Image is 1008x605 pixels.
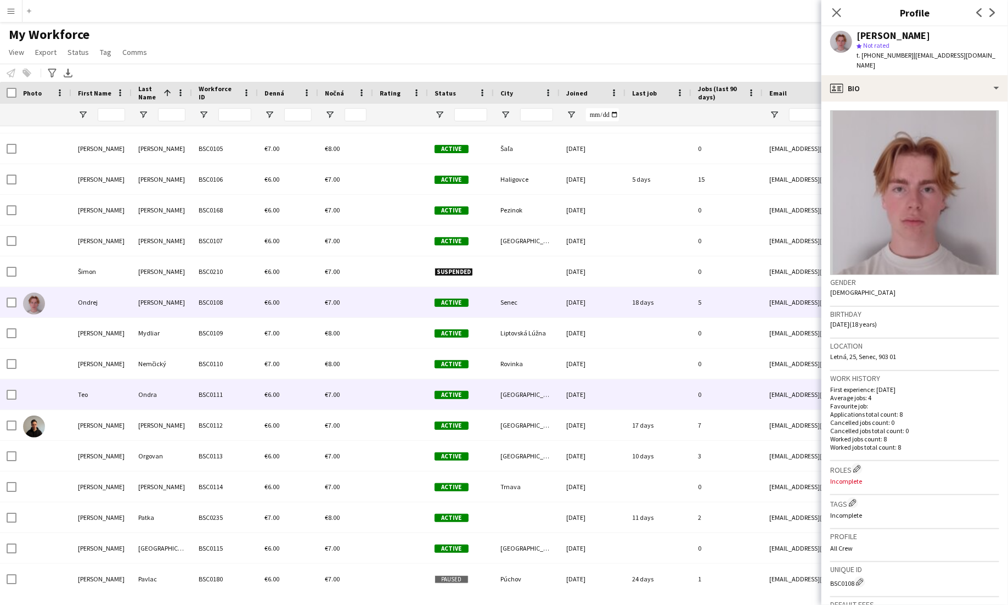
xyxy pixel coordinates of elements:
[192,410,258,440] div: BSC0112
[857,31,930,41] div: [PERSON_NAME]
[325,237,340,245] span: €7.00
[494,195,560,225] div: Pezinok
[500,110,510,120] button: Open Filter Menu
[325,89,344,97] span: Nočná
[566,110,576,120] button: Open Filter Menu
[264,144,279,153] span: €7.00
[9,26,89,43] span: My Workforce
[35,47,57,57] span: Export
[325,544,340,552] span: €7.00
[830,443,999,451] p: Worked jobs total count: 8
[192,533,258,563] div: BSC0115
[691,410,763,440] div: 7
[264,513,279,522] span: €7.00
[435,514,469,522] span: Active
[560,533,626,563] div: [DATE]
[71,133,132,164] div: [PERSON_NAME]
[830,576,999,587] div: BSC0108
[560,564,626,594] div: [DATE]
[264,267,279,276] span: €6.00
[830,418,999,427] p: Cancelled jobs count: 0
[71,379,132,410] div: Teo
[494,441,560,471] div: [GEOGRAPHIC_DATA]
[691,564,763,594] div: 1
[264,175,279,183] span: €6.00
[264,421,279,429] span: €6.00
[71,256,132,287] div: Šimon
[192,318,258,348] div: BSC0109
[763,379,982,410] div: [EMAIL_ADDRESS][DOMAIN_NAME]
[560,256,626,287] div: [DATE]
[264,89,284,97] span: Denná
[132,195,192,225] div: [PERSON_NAME]
[264,483,279,491] span: €6.00
[435,391,469,399] span: Active
[863,41,889,49] span: Not rated
[830,511,999,519] p: Incomplete
[23,89,42,97] span: Photo
[626,502,691,533] div: 11 days
[435,268,473,276] span: Suspended
[264,237,279,245] span: €6.00
[830,497,999,509] h3: Tags
[199,85,238,101] span: Workforce ID
[98,108,125,121] input: First Name Filter Input
[857,51,914,59] span: t. [PHONE_NUMBER]
[264,360,279,368] span: €7.00
[435,299,469,307] span: Active
[132,410,192,440] div: [PERSON_NAME]
[122,47,147,57] span: Comms
[560,410,626,440] div: [DATE]
[494,133,560,164] div: Šaľa
[192,164,258,194] div: BSC0106
[763,318,982,348] div: [EMAIL_ADDRESS][DOMAIN_NAME]
[560,349,626,379] div: [DATE]
[830,531,999,541] h3: Profile
[626,441,691,471] div: 10 days
[435,575,469,584] span: Paused
[691,318,763,348] div: 0
[192,379,258,410] div: BSC0111
[158,108,185,121] input: Last Name Filter Input
[560,164,626,194] div: [DATE]
[560,287,626,317] div: [DATE]
[435,545,469,553] span: Active
[691,533,763,563] div: 0
[494,533,560,563] div: [GEOGRAPHIC_DATA]
[132,379,192,410] div: Ondra
[494,564,560,594] div: Púchov
[264,544,279,552] span: €6.00
[95,45,116,59] a: Tag
[830,564,999,574] h3: Unique ID
[264,206,279,214] span: €6.00
[763,133,982,164] div: [EMAIL_ADDRESS][DOMAIN_NAME]
[626,564,691,594] div: 24 days
[132,472,192,502] div: [PERSON_NAME]
[830,352,896,361] span: Letná, 25, Senec, 903 01
[494,287,560,317] div: Senec
[325,110,335,120] button: Open Filter Menu
[132,164,192,194] div: [PERSON_NAME]
[118,45,151,59] a: Comms
[520,108,553,121] input: City Filter Input
[345,108,367,121] input: Nočná Filter Input
[435,422,469,430] span: Active
[138,110,148,120] button: Open Filter Menu
[100,47,111,57] span: Tag
[325,144,340,153] span: €8.00
[632,89,657,97] span: Last job
[31,45,61,59] a: Export
[325,329,340,337] span: €8.00
[763,410,982,440] div: [EMAIL_ADDRESS][DOMAIN_NAME]
[192,133,258,164] div: BSC0105
[132,564,192,594] div: Pavlac
[264,298,279,306] span: €6.00
[830,341,999,351] h3: Location
[435,452,469,461] span: Active
[192,472,258,502] div: BSC0114
[830,477,999,485] p: Incomplete
[192,502,258,533] div: BSC0235
[71,410,132,440] div: [PERSON_NAME]
[830,277,999,287] h3: Gender
[763,502,982,533] div: [EMAIL_ADDRESS][DOMAIN_NAME]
